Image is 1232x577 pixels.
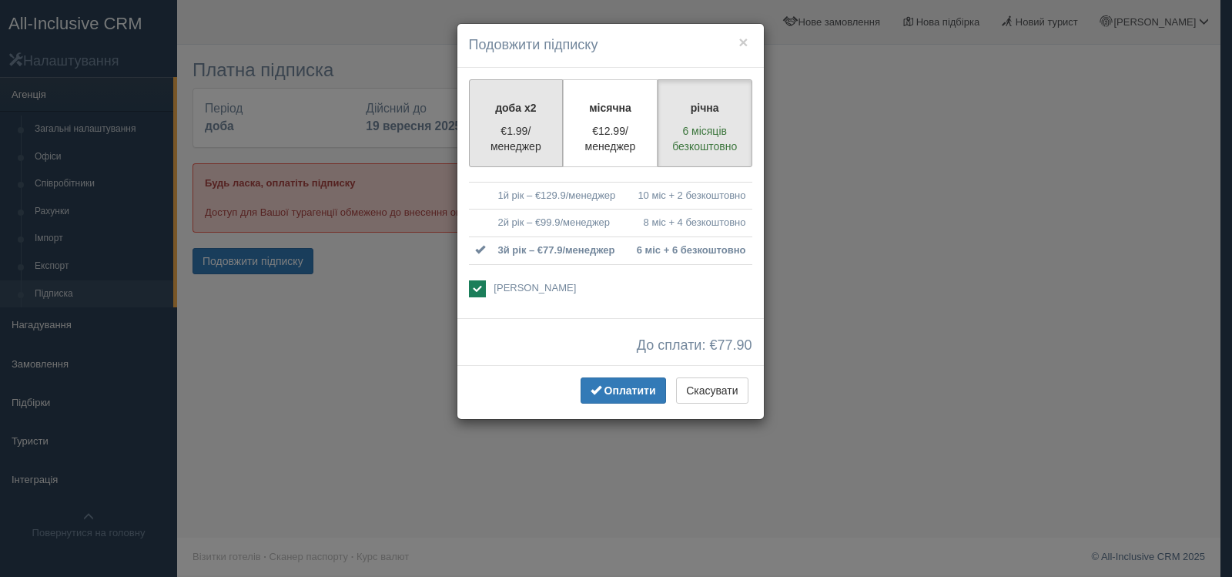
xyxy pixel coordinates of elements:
h4: Подовжити підписку [469,35,752,55]
td: 8 міс + 4 безкоштовно [626,210,752,237]
p: €12.99/менеджер [573,123,648,154]
button: Скасувати [676,377,748,404]
td: 2й рік – €99.9/менеджер [492,210,627,237]
span: [PERSON_NAME] [494,282,576,294]
p: доба x2 [479,100,554,116]
p: €1.99/менеджер [479,123,554,154]
button: Оплатити [581,377,666,404]
span: 77.90 [717,337,752,353]
td: 6 міс + 6 безкоштовно [626,237,752,264]
td: 10 міс + 2 безкоштовно [626,182,752,210]
p: місячна [573,100,648,116]
span: Оплатити [604,384,656,397]
p: річна [668,100,742,116]
p: 6 місяців безкоштовно [668,123,742,154]
td: 1й рік – €129.9/менеджер [492,182,627,210]
td: 3й рік – €77.9/менеджер [492,237,627,264]
button: × [738,34,748,50]
span: До сплати: € [637,338,752,354]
